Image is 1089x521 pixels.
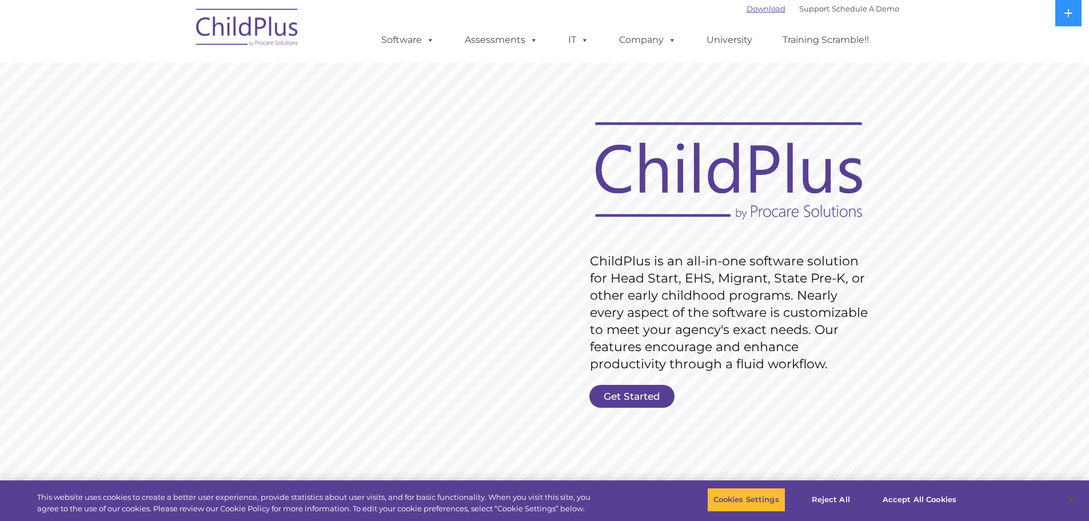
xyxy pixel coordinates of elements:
[832,4,899,13] a: Schedule A Demo
[608,29,688,51] a: Company
[453,29,549,51] a: Assessments
[370,29,446,51] a: Software
[795,488,867,512] button: Reject All
[557,29,600,51] a: IT
[707,488,785,512] button: Cookies Settings
[747,4,785,13] a: Download
[876,488,963,512] button: Accept All Cookies
[37,492,599,514] div: This website uses cookies to create a better user experience, provide statistics about user visit...
[771,29,880,51] a: Training Scramble!!
[190,1,305,58] img: ChildPlus by Procare Solutions
[747,4,899,13] font: |
[695,29,764,51] a: University
[1058,487,1083,512] button: Close
[590,253,873,373] rs-layer: ChildPlus is an all-in-one software solution for Head Start, EHS, Migrant, State Pre-K, or other ...
[589,385,675,408] a: Get Started
[799,4,829,13] a: Support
